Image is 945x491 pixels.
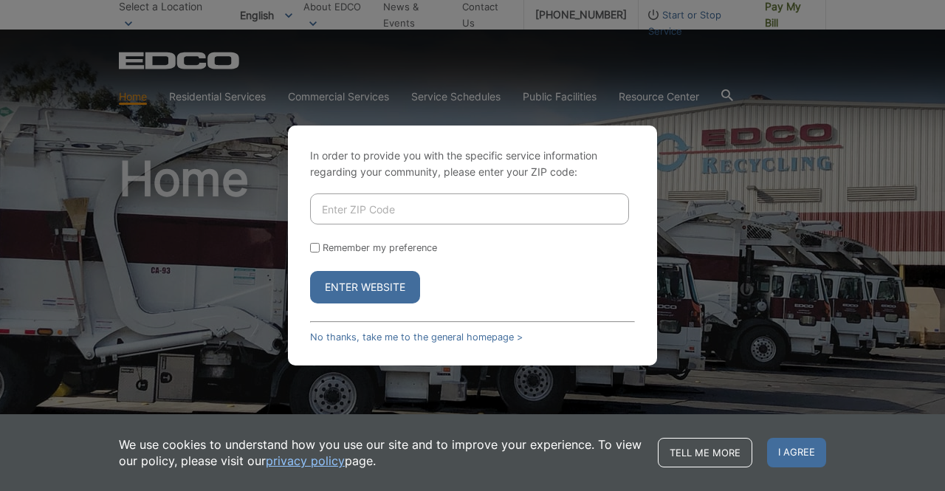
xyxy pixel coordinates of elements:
[658,438,752,467] a: Tell me more
[266,453,345,469] a: privacy policy
[310,332,523,343] a: No thanks, take me to the general homepage >
[310,148,635,180] p: In order to provide you with the specific service information regarding your community, please en...
[323,242,437,253] label: Remember my preference
[310,271,420,303] button: Enter Website
[310,193,629,224] input: Enter ZIP Code
[119,436,643,469] p: We use cookies to understand how you use our site and to improve your experience. To view our pol...
[767,438,826,467] span: I agree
